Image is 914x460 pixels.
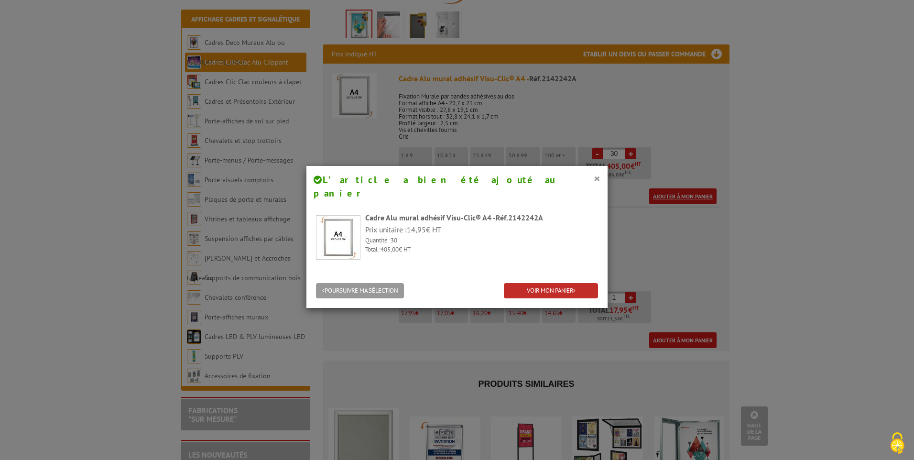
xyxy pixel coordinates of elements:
[881,427,914,460] button: Cookies (fenêtre modale)
[407,225,426,234] span: 14,95
[365,245,598,254] p: Total : € HT
[314,173,600,200] h4: L’article a bien été ajouté au panier
[496,213,543,222] span: Réf.2142242A
[391,236,397,244] span: 30
[365,224,598,235] p: Prix unitaire : € HT
[885,431,909,455] img: Cookies (fenêtre modale)
[381,245,399,253] span: 405,00
[316,283,404,299] button: POURSUIVRE MA SÉLECTION
[594,172,600,185] button: ×
[504,283,598,299] a: VOIR MON PANIER
[365,236,598,245] p: Quantité :
[365,212,598,223] div: Cadre Alu mural adhésif Visu-Clic® A4 -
